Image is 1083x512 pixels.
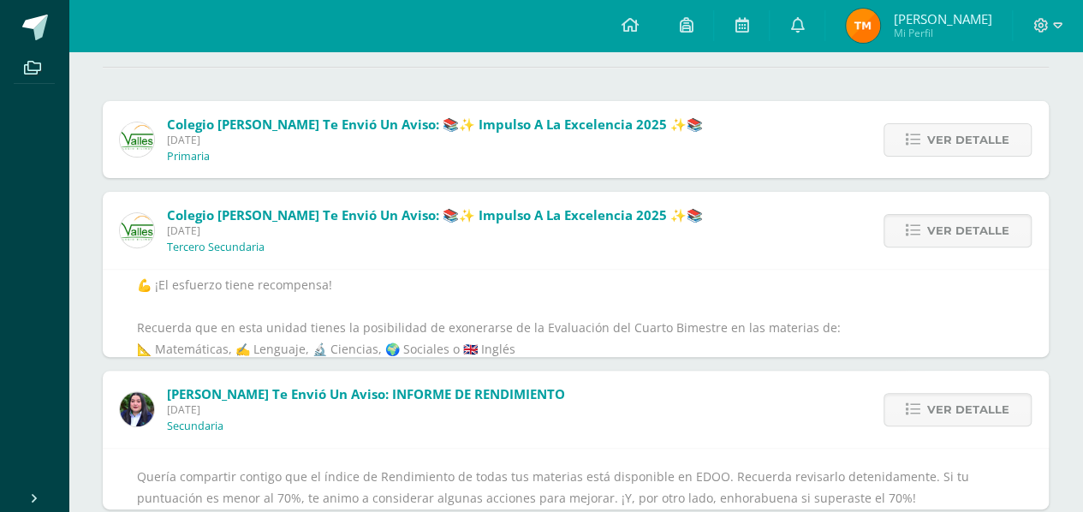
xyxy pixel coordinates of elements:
span: [PERSON_NAME] [893,10,991,27]
img: 94564fe4cf850d796e68e37240ca284b.png [120,122,154,157]
span: [DATE] [167,223,703,238]
span: Ver detalle [927,124,1009,156]
span: [DATE] [167,133,703,147]
img: 94564fe4cf850d796e68e37240ca284b.png [120,213,154,247]
span: Colegio [PERSON_NAME] te envió un aviso: 📚✨ Impulso a la Excelencia 2025 ✨📚 [167,116,703,133]
span: Ver detalle [927,215,1009,247]
p: Primaria [167,150,210,164]
p: Secundaria [167,420,223,433]
span: [PERSON_NAME] te envió un aviso: INFORME DE RENDIMIENTO [167,385,565,402]
span: Colegio [PERSON_NAME] te envió un aviso: 📚✨ Impulso a la Excelencia 2025 ✨📚 [167,206,703,223]
span: Mi Perfil [893,26,991,40]
img: ee34ef986f03f45fc2392d0669348478.png [120,392,154,426]
p: Tercero Secundaria [167,241,265,254]
span: [DATE] [167,402,565,417]
img: a623f9d2267ae7980fda46d00c4b7ace.png [846,9,880,43]
span: Ver detalle [927,394,1009,426]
